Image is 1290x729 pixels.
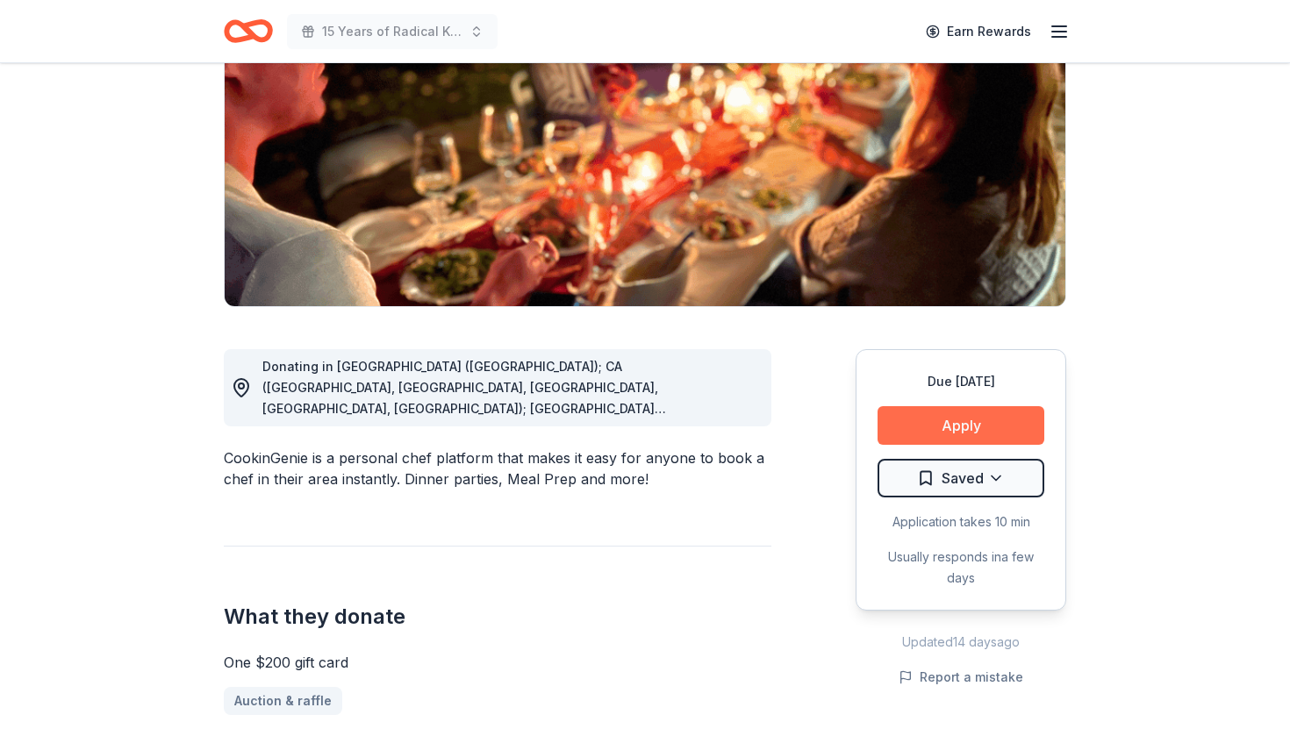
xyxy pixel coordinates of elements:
div: Updated 14 days ago [856,632,1066,653]
button: Report a mistake [899,667,1023,688]
div: Usually responds in a few days [878,547,1044,589]
a: Home [224,11,273,52]
div: Application takes 10 min [878,511,1044,532]
div: One $200 gift card [224,652,771,673]
a: Earn Rewards [915,16,1042,47]
span: 15 Years of Radical Kindness: A Night of Reflection, Celebration, Giving [322,21,462,42]
span: Saved [942,467,984,490]
button: 15 Years of Radical Kindness: A Night of Reflection, Celebration, Giving [287,14,498,49]
button: Saved [878,459,1044,497]
button: Apply [878,406,1044,445]
a: Auction & raffle [224,687,342,715]
h2: What they donate [224,603,771,631]
div: Due [DATE] [878,371,1044,392]
div: CookinGenie is a personal chef platform that makes it easy for anyone to book a chef in their are... [224,447,771,490]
